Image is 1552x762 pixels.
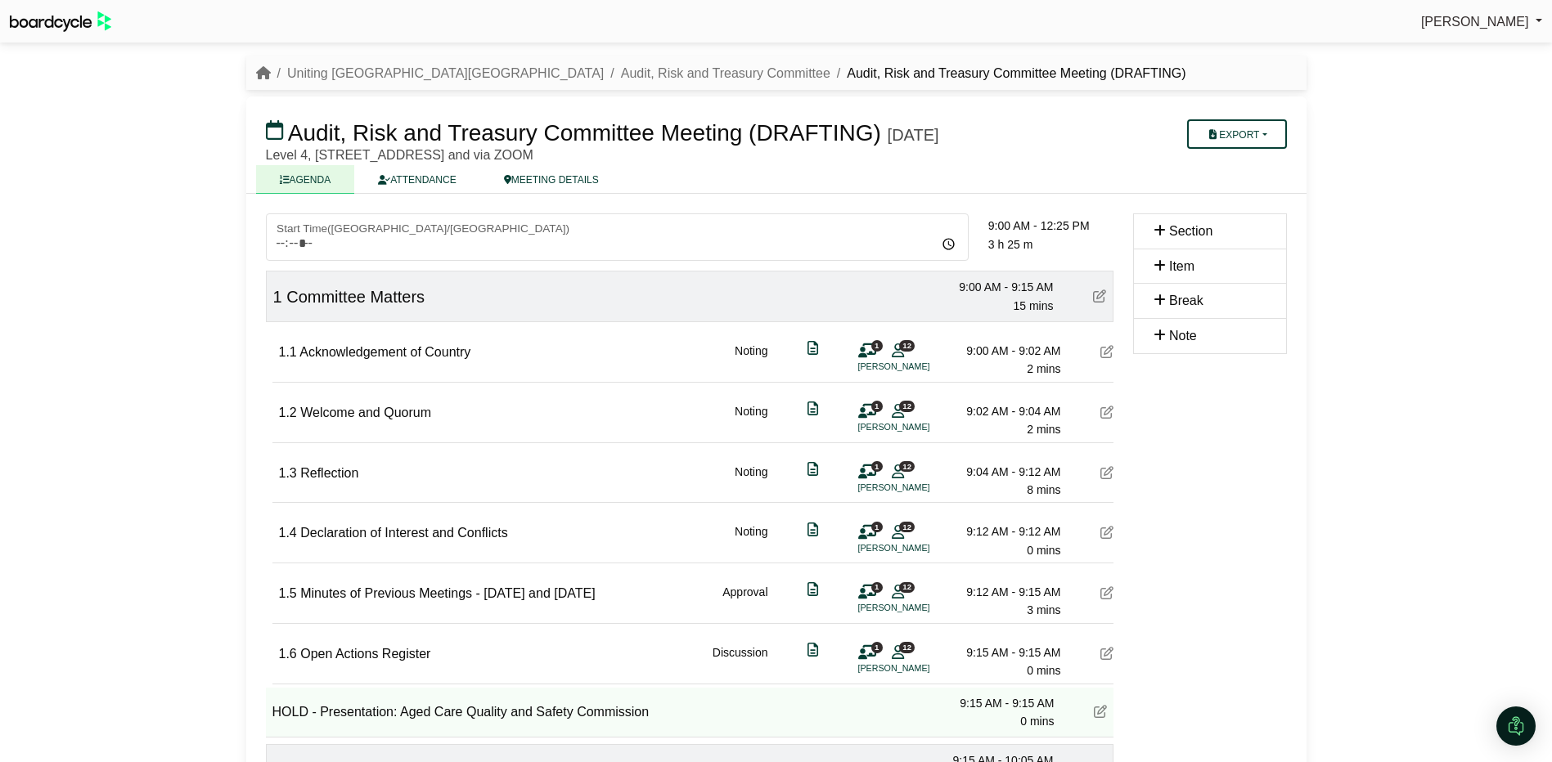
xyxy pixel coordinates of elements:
[871,461,883,472] span: 1
[947,342,1061,360] div: 9:00 AM - 9:02 AM
[899,582,915,593] span: 12
[858,601,981,615] li: [PERSON_NAME]
[830,63,1186,84] li: Audit, Risk and Treasury Committee Meeting (DRAFTING)
[300,647,430,661] span: Open Actions Register
[273,288,282,306] span: 1
[279,586,297,600] span: 1.5
[1027,362,1060,375] span: 2 mins
[988,217,1113,235] div: 9:00 AM - 12:25 PM
[871,642,883,652] span: 1
[947,402,1061,420] div: 9:02 AM - 9:04 AM
[888,125,939,145] div: [DATE]
[256,165,355,194] a: AGENDA
[858,541,981,555] li: [PERSON_NAME]
[1027,544,1060,557] span: 0 mins
[1496,706,1536,746] div: Open Intercom Messenger
[735,342,767,379] div: Noting
[300,586,595,600] span: Minutes of Previous Meetings - [DATE] and [DATE]
[1421,15,1529,29] span: [PERSON_NAME]
[871,522,883,532] span: 1
[1169,294,1203,307] span: Break
[1027,664,1060,677] span: 0 mins
[279,345,297,359] span: 1.1
[354,165,479,194] a: ATTENDANCE
[940,694,1055,712] div: 9:15 AM - 9:15 AM
[10,11,111,32] img: BoardcycleBlackGreen-aaafeed430059cb809a45853b8cf6d952af9d84e6e89e1f1685b34bfd5cb7d64.svg
[300,526,507,540] span: Declaration of Interest and Conflicts
[735,522,767,559] div: Noting
[871,401,883,411] span: 1
[871,340,883,351] span: 1
[899,522,915,532] span: 12
[1169,259,1194,273] span: Item
[858,420,981,434] li: [PERSON_NAME]
[722,583,767,620] div: Approval
[858,481,981,495] li: [PERSON_NAME]
[480,165,623,194] a: MEETING DETAILS
[988,238,1032,251] span: 3 h 25 m
[899,401,915,411] span: 12
[1027,603,1060,616] span: 3 mins
[899,340,915,351] span: 12
[939,278,1054,296] div: 9:00 AM - 9:15 AM
[735,463,767,500] div: Noting
[947,463,1061,481] div: 9:04 AM - 9:12 AM
[947,583,1061,601] div: 9:12 AM - 9:15 AM
[858,661,981,675] li: [PERSON_NAME]
[286,288,425,306] span: Committee Matters
[1020,715,1054,728] span: 0 mins
[279,406,297,419] span: 1.2
[256,63,1186,84] nav: breadcrumb
[266,148,533,162] span: Level 4, [STREET_ADDRESS] and via ZOOM
[858,360,981,374] li: [PERSON_NAME]
[300,406,431,419] span: Welcome and Quorum
[947,643,1061,661] div: 9:15 AM - 9:15 AM
[1027,483,1060,496] span: 8 mins
[1187,119,1286,149] button: Export
[287,66,604,80] a: Uniting [GEOGRAPHIC_DATA][GEOGRAPHIC_DATA]
[899,461,915,472] span: 12
[621,66,830,80] a: Audit, Risk and Treasury Committee
[1421,11,1542,33] a: [PERSON_NAME]
[1169,224,1212,238] span: Section
[299,345,470,359] span: Acknowledgement of Country
[899,642,915,652] span: 12
[947,522,1061,540] div: 9:12 AM - 9:12 AM
[1027,423,1060,436] span: 2 mins
[272,705,650,719] span: HOLD - Presentation: Aged Care Quality and Safety Commission
[279,526,297,540] span: 1.4
[871,582,883,593] span: 1
[1169,329,1197,343] span: Note
[279,466,297,480] span: 1.3
[279,647,297,661] span: 1.6
[288,120,881,146] span: Audit, Risk and Treasury Committee Meeting (DRAFTING)
[713,643,768,680] div: Discussion
[735,402,767,439] div: Noting
[300,466,358,480] span: Reflection
[1013,299,1053,312] span: 15 mins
